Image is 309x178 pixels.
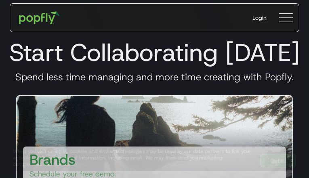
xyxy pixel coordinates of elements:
a: here [76,161,86,168]
a: home [13,6,65,30]
div: When you visit or log in, cookies and similar technologies may be used by our data partners to li... [13,148,254,168]
a: Login [246,7,273,28]
div: Login [252,14,267,22]
h3: Spend less time managing and more time creating with Popfly. [6,71,303,83]
a: Got It! [260,154,296,168]
h1: Start Collaborating [DATE] [6,38,303,67]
